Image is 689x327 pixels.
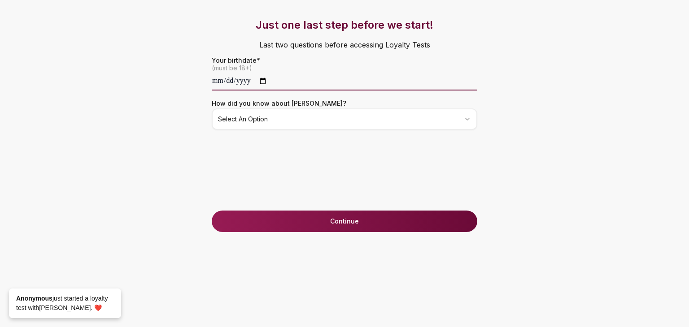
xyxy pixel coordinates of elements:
[194,18,495,32] h3: Just one last step before we start!
[212,57,477,64] label: Your birthdate*
[212,211,477,232] button: Continue
[194,32,495,57] p: Last two questions before accessing Loyalty Tests
[212,64,477,73] span: (must be 18+)
[212,99,346,107] label: How did you know about [PERSON_NAME]?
